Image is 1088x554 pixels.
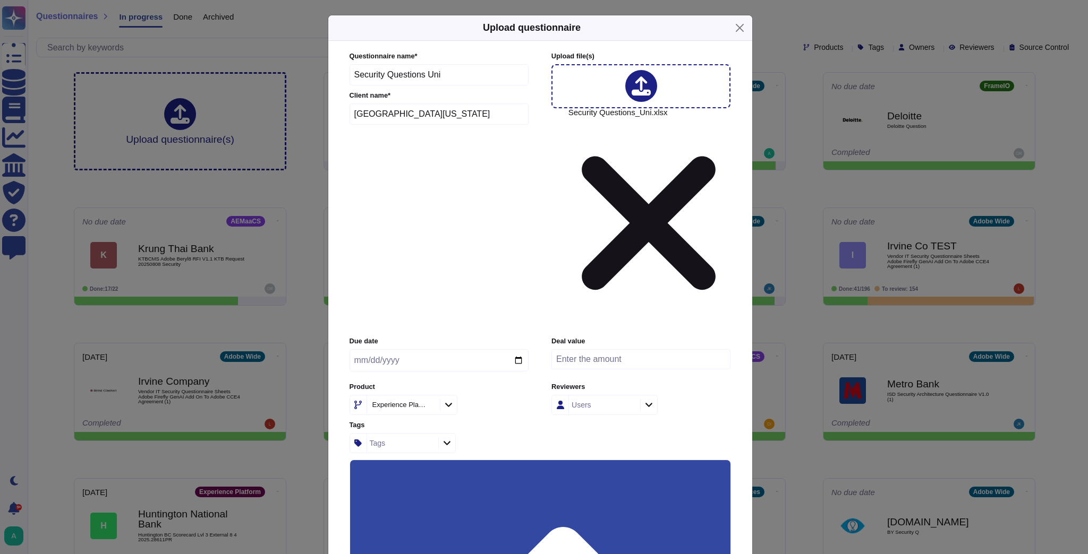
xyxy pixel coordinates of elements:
label: Reviewers [551,384,730,391]
h5: Upload questionnaire [483,21,581,35]
input: Enter the amount [551,349,730,369]
label: Deal value [551,338,730,345]
div: Tags [370,439,386,447]
span: Upload file (s) [551,52,594,60]
label: Client name [350,92,529,99]
input: Enter company name of the client [350,103,529,125]
input: Due date [350,349,529,371]
button: Close [732,20,748,36]
div: Experience Platform [372,401,427,408]
label: Due date [350,338,529,345]
div: Users [572,401,591,409]
label: Tags [350,422,529,429]
label: Product [350,384,529,391]
span: Security Questions_Uni.xlsx [568,108,729,330]
label: Questionnaire name [350,53,529,60]
input: Enter questionnaire name [350,64,529,85]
